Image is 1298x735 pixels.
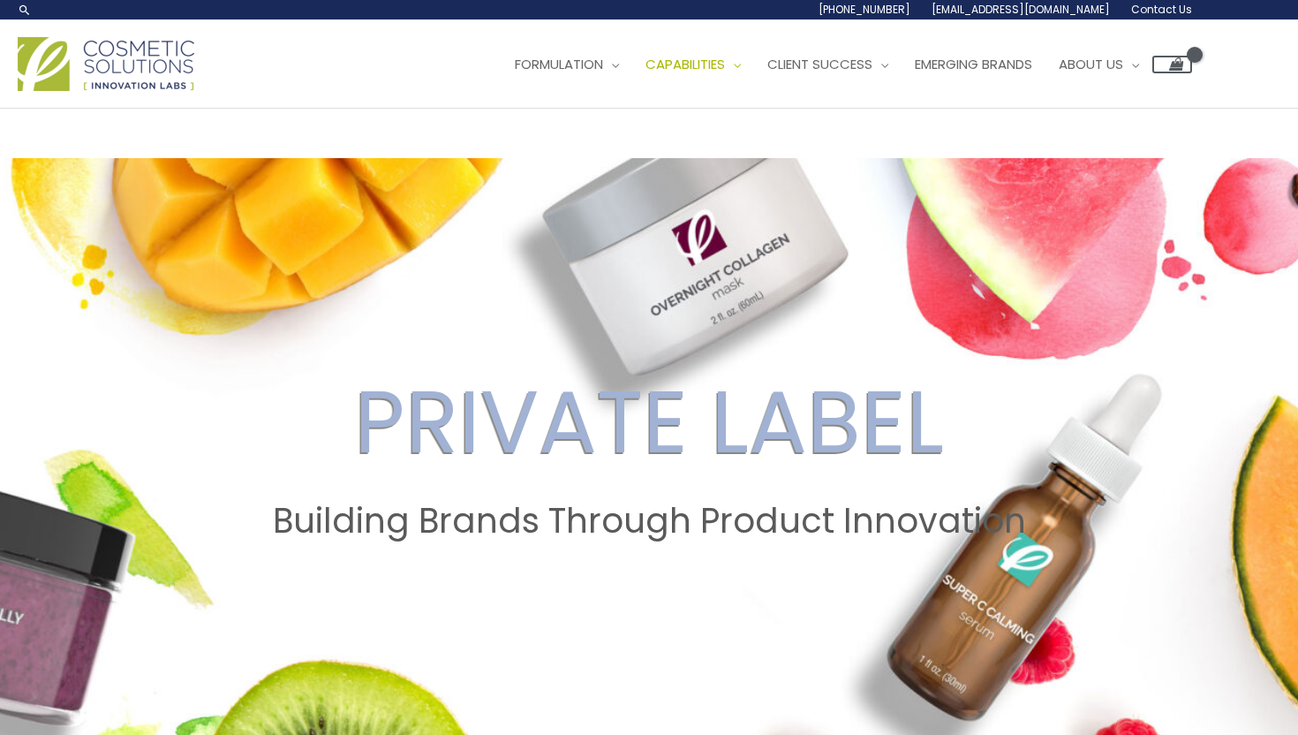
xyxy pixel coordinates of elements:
img: Cosmetic Solutions Logo [18,37,194,91]
a: Capabilities [632,38,754,91]
h2: PRIVATE LABEL [17,366,1281,478]
span: About Us [1059,55,1123,73]
a: View Shopping Cart, empty [1152,56,1192,73]
a: About Us [1045,38,1152,91]
span: Emerging Brands [915,55,1032,73]
a: Search icon link [18,3,32,17]
span: Formulation [515,55,603,73]
span: Capabilities [645,55,725,73]
a: Emerging Brands [902,38,1045,91]
nav: Site Navigation [488,38,1192,91]
span: [PHONE_NUMBER] [819,2,910,17]
span: Contact Us [1131,2,1192,17]
h2: Building Brands Through Product Innovation [17,499,1281,543]
a: Formulation [502,38,632,91]
a: Client Success [754,38,902,91]
span: [EMAIL_ADDRESS][DOMAIN_NAME] [932,2,1110,17]
span: Client Success [767,55,872,73]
